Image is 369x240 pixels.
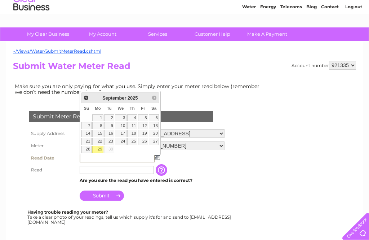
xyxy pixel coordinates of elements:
td: Make sure you are only paying for what you use. Simply enter your meter read below (remember we d... [13,82,265,97]
a: 5 [138,114,148,122]
img: ... [155,154,160,160]
a: ~/Views/Water/SubmitMeterRead.cshtml [13,48,101,54]
a: 9 [104,122,114,129]
a: 26 [138,138,148,145]
span: 2025 [128,95,138,101]
h2: Submit Water Meter Read [13,61,356,75]
input: Submit [80,191,124,201]
a: 8 [92,122,103,129]
a: 24 [115,138,126,145]
b: Having trouble reading your meter? [27,209,108,215]
span: Prev [83,95,89,101]
span: Tuesday [107,106,111,110]
a: Make A Payment [237,27,297,41]
img: logo.png [13,19,50,41]
a: 10 [115,122,126,129]
span: Saturday [151,106,156,110]
span: Sunday [84,106,89,110]
div: Take a clear photo of your readings, tell us which supply it's for and send to [EMAIL_ADDRESS][DO... [27,210,232,224]
th: Supply Address [27,127,78,140]
a: 11 [127,122,137,129]
a: 22 [92,138,103,145]
span: Friday [141,106,145,110]
span: Wednesday [117,106,124,110]
a: 28 [81,146,92,153]
a: Contact [321,31,339,36]
a: Energy [260,31,276,36]
a: 23 [104,138,114,145]
td: Are you sure the read you have entered is correct? [78,176,226,185]
a: 25 [127,138,137,145]
a: My Account [73,27,133,41]
span: September [102,95,126,101]
a: 12 [138,122,148,129]
a: 2 [104,114,114,122]
a: 0333 014 3131 [233,4,283,13]
input: Information [156,164,169,176]
a: 27 [149,138,159,145]
span: Thursday [130,106,135,110]
a: 18 [127,130,137,137]
a: 15 [92,130,103,137]
a: 29 [92,146,103,153]
div: Submit Meter Read [29,111,213,122]
a: Prev [82,93,90,102]
a: 17 [115,130,126,137]
a: Water [242,31,256,36]
a: 3 [115,114,126,122]
a: 20 [149,130,159,137]
a: Log out [345,31,362,36]
a: Blog [306,31,317,36]
div: Account number [292,61,356,70]
a: 13 [149,122,159,129]
a: 1 [92,114,103,122]
th: Meter [27,140,78,152]
a: Customer Help [183,27,242,41]
a: My Clear Business [18,27,78,41]
a: 6 [149,114,159,122]
a: 4 [127,114,137,122]
a: Services [128,27,187,41]
th: Read [27,164,78,176]
a: 16 [104,130,114,137]
th: Read Date [27,152,78,164]
a: 14 [81,130,92,137]
a: Telecoms [280,31,302,36]
a: 7 [81,122,92,129]
a: 21 [81,138,92,145]
a: 19 [138,130,148,137]
span: Monday [95,106,101,110]
div: Clear Business is a trading name of Verastar Limited (registered in [GEOGRAPHIC_DATA] No. 3667643... [15,4,355,35]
